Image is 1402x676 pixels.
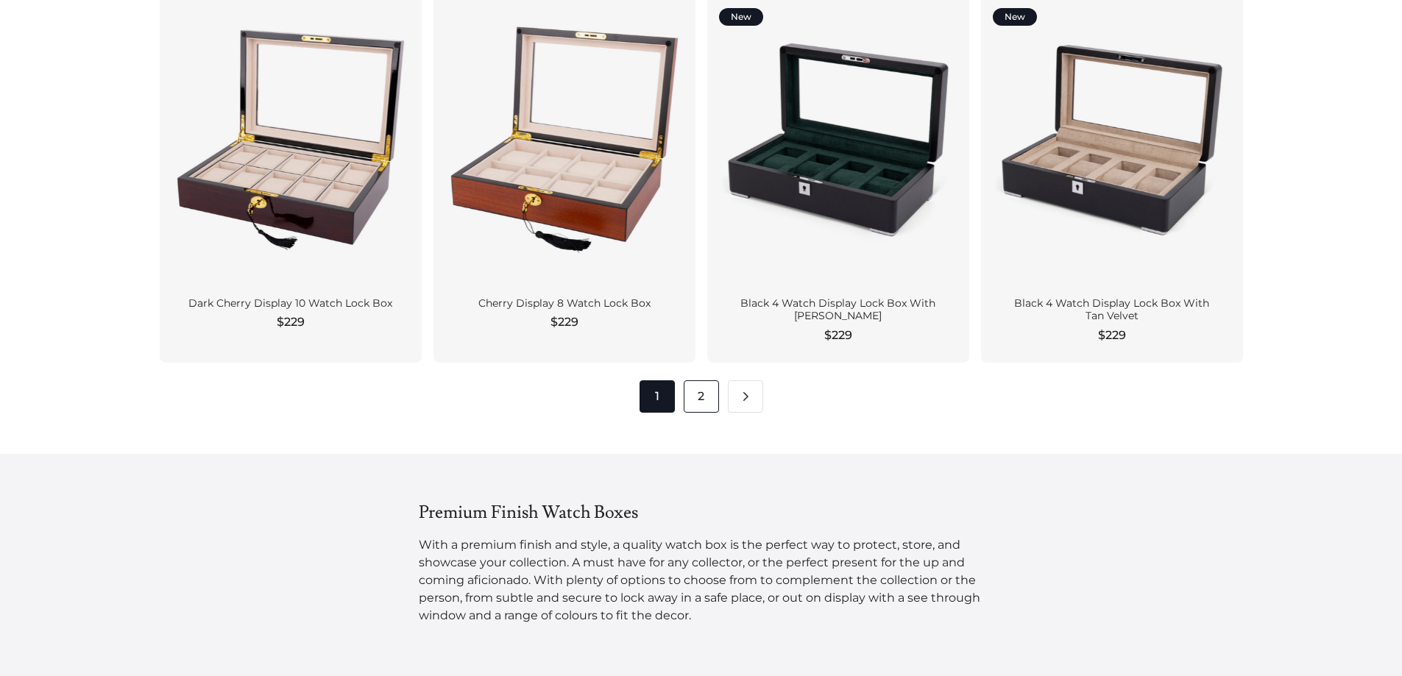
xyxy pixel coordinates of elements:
[725,297,952,323] div: Black 4 Watch Display Lock Box With [PERSON_NAME]
[993,8,1037,26] div: New
[719,8,763,26] div: New
[177,297,404,310] div: Dark Cherry Display 10 Watch Lock Box
[277,313,305,331] span: $229
[1098,327,1126,344] span: $229
[419,536,984,625] p: With a premium finish and style, a quality watch box is the perfect way to protect, store, and sh...
[451,297,678,310] div: Cherry Display 8 Watch Lock Box
[640,380,763,413] nav: Pagination
[824,327,852,344] span: $229
[419,501,984,524] h2: Premium Finish Watch Boxes
[640,380,675,413] span: 1
[550,313,578,331] span: $229
[684,380,719,413] a: 2
[999,297,1225,323] div: Black 4 Watch Display Lock Box With Tan Velvet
